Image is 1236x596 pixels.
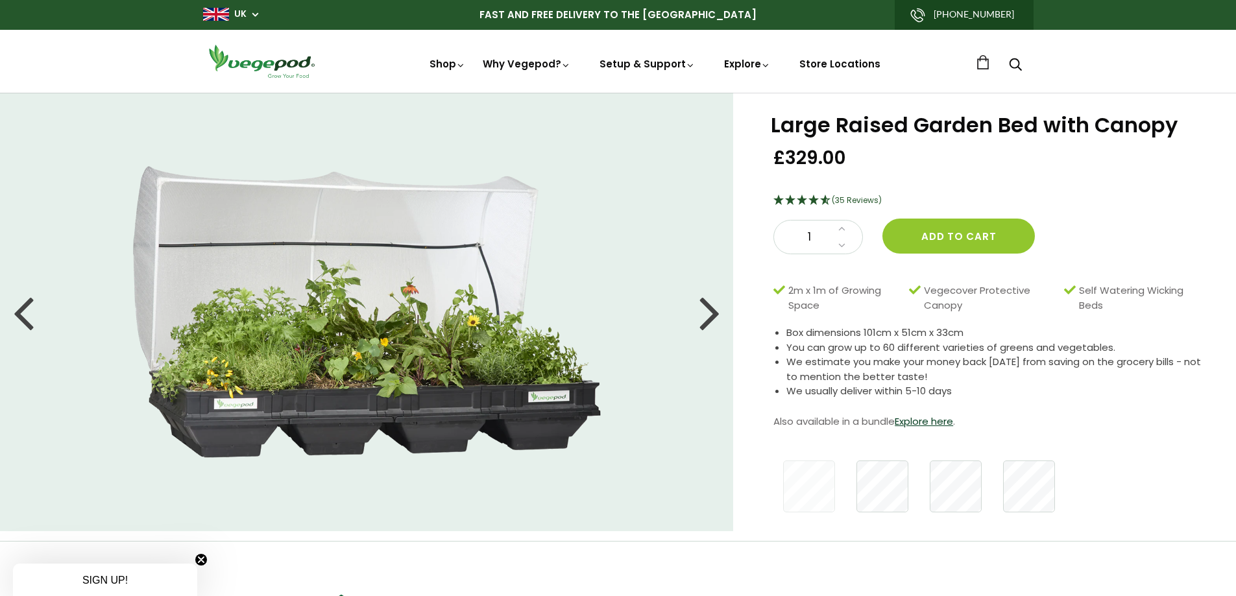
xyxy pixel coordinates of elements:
div: 4.69 Stars - 35 Reviews [773,193,1204,209]
div: SIGN UP!Close teaser [13,564,197,596]
span: (35 Reviews) [832,195,882,206]
button: Close teaser [195,553,208,566]
a: Search [1009,59,1022,73]
span: 2m x 1m of Growing Space [788,283,903,313]
img: gb_large.png [203,8,229,21]
a: UK [234,8,247,21]
span: £329.00 [773,146,846,170]
a: Decrease quantity by 1 [834,237,849,254]
li: Box dimensions 101cm x 51cm x 33cm [786,326,1204,340]
li: You can grow up to 60 different varieties of greens and vegetables. [786,340,1204,355]
img: Large Raised Garden Bed with Canopy [133,166,601,458]
a: Explore [724,57,771,71]
li: We usually deliver within 5-10 days [786,384,1204,399]
a: Shop [430,57,466,71]
a: Why Vegepod? [483,57,571,71]
h1: Large Raised Garden Bed with Canopy [771,115,1204,136]
a: Store Locations [799,57,880,71]
button: Add to cart [882,219,1035,254]
li: We estimate you make your money back [DATE] from saving on the grocery bills - not to mention the... [786,355,1204,384]
span: Self Watering Wicking Beds [1079,283,1197,313]
span: SIGN UP! [82,575,128,586]
span: Vegecover Protective Canopy [924,283,1057,313]
a: Setup & Support [600,57,696,71]
a: Explore here [895,414,953,428]
a: Increase quantity by 1 [834,221,849,237]
p: Also available in a bundle . [773,412,1204,431]
img: Vegepod [203,43,320,80]
span: 1 [787,229,831,246]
